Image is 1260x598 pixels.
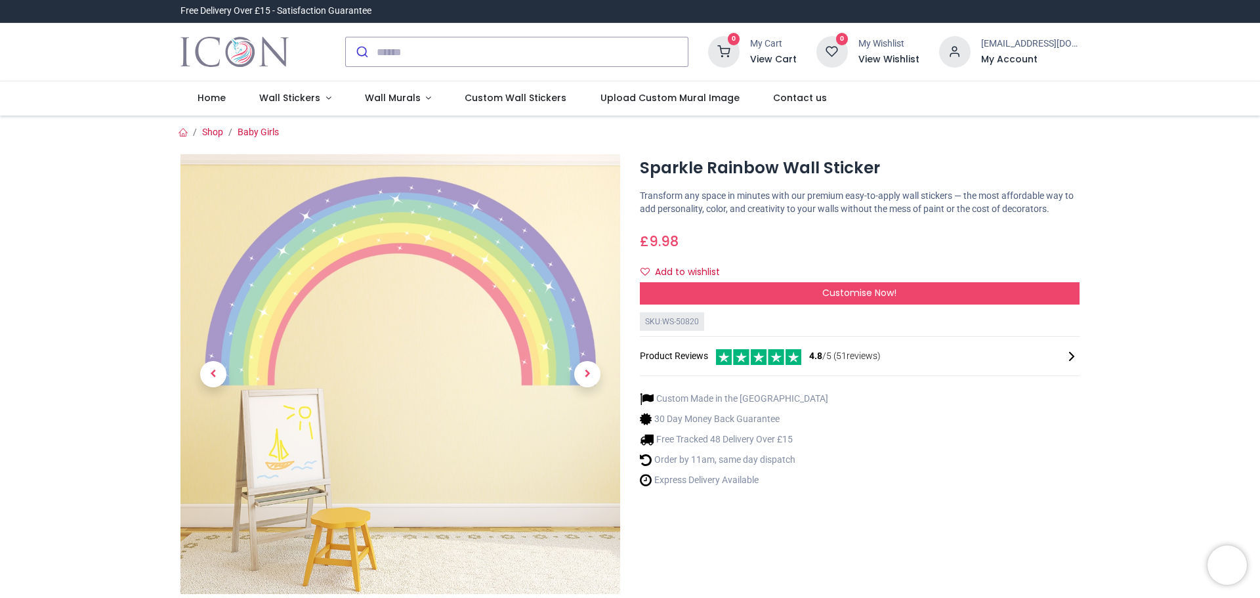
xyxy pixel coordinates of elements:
[180,33,289,70] img: Icon Wall Stickers
[180,33,289,70] a: Logo of Icon Wall Stickers
[202,127,223,137] a: Shop
[574,361,600,387] span: Next
[836,33,849,45] sup: 0
[640,453,828,467] li: Order by 11am, same day dispatch
[259,91,320,104] span: Wall Stickers
[180,5,371,18] div: Free Delivery Over £15 - Satisfaction Guarantee
[981,37,1080,51] div: [EMAIL_ADDRESS][DOMAIN_NAME]
[640,412,828,426] li: 30 Day Money Back Guarantee
[365,91,421,104] span: Wall Murals
[238,127,279,137] a: Baby Girls
[640,190,1080,215] p: Transform any space in minutes with our premium easy-to-apply wall stickers — the most affordable...
[346,37,377,66] button: Submit
[981,53,1080,66] a: My Account
[640,312,704,331] div: SKU: WS-50820
[750,37,797,51] div: My Cart
[640,433,828,446] li: Free Tracked 48 Delivery Over £15
[858,53,919,66] a: View Wishlist
[640,232,679,251] span: £
[809,350,881,363] span: /5 ( 51 reviews)
[600,91,740,104] span: Upload Custom Mural Image
[640,473,828,487] li: Express Delivery Available
[858,37,919,51] div: My Wishlist
[773,91,827,104] span: Contact us
[640,392,828,406] li: Custom Made in the [GEOGRAPHIC_DATA]
[555,221,620,528] a: Next
[640,347,1080,365] div: Product Reviews
[200,361,226,387] span: Previous
[640,157,1080,179] h1: Sparkle Rainbow Wall Sticker
[708,46,740,56] a: 0
[809,351,822,361] span: 4.8
[180,154,620,594] img: Sparkle Rainbow Wall Sticker
[728,33,740,45] sup: 0
[180,221,246,528] a: Previous
[640,267,650,276] i: Add to wishlist
[649,232,679,251] span: 9.98
[804,5,1080,18] iframe: Customer reviews powered by Trustpilot
[242,81,348,116] a: Wall Stickers
[750,53,797,66] a: View Cart
[640,261,731,284] button: Add to wishlistAdd to wishlist
[816,46,848,56] a: 0
[822,286,896,299] span: Customise Now!
[198,91,226,104] span: Home
[348,81,448,116] a: Wall Murals
[465,91,566,104] span: Custom Wall Stickers
[1207,545,1247,585] iframe: Brevo live chat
